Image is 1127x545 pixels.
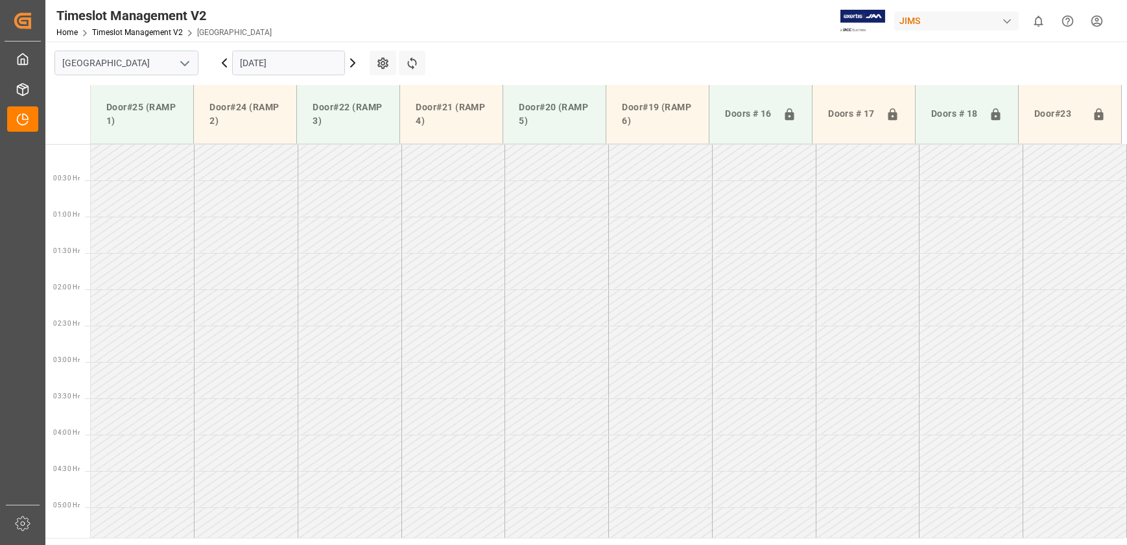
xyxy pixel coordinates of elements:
div: Door#19 (RAMP 6) [617,95,698,133]
div: Doors # 16 [720,102,777,127]
img: Exertis%20JAM%20-%20Email%20Logo.jpg_1722504956.jpg [840,10,885,32]
span: 01:30 Hr [53,247,80,254]
span: 03:00 Hr [53,356,80,363]
span: 03:30 Hr [53,393,80,400]
input: Type to search/select [54,51,198,75]
span: 05:00 Hr [53,502,80,509]
div: Doors # 18 [926,102,984,127]
div: Door#25 (RAMP 1) [101,95,183,133]
button: JIMS [894,8,1024,33]
button: open menu [174,53,194,73]
span: 02:30 Hr [53,320,80,327]
button: Help Center [1053,6,1082,36]
div: Door#20 (RAMP 5) [514,95,595,133]
div: Door#22 (RAMP 3) [307,95,389,133]
div: JIMS [894,12,1019,30]
div: Door#21 (RAMP 4) [410,95,492,133]
button: show 0 new notifications [1024,6,1053,36]
a: Home [56,28,78,37]
div: Door#24 (RAMP 2) [204,95,286,133]
div: Timeslot Management V2 [56,6,272,25]
input: DD.MM.YYYY [232,51,345,75]
span: 02:00 Hr [53,284,80,291]
span: 04:30 Hr [53,465,80,472]
a: Timeslot Management V2 [92,28,183,37]
div: Door#23 [1029,102,1087,127]
span: 04:00 Hr [53,429,80,436]
div: Doors # 17 [823,102,881,127]
span: 00:30 Hr [53,175,80,182]
span: 01:00 Hr [53,211,80,218]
